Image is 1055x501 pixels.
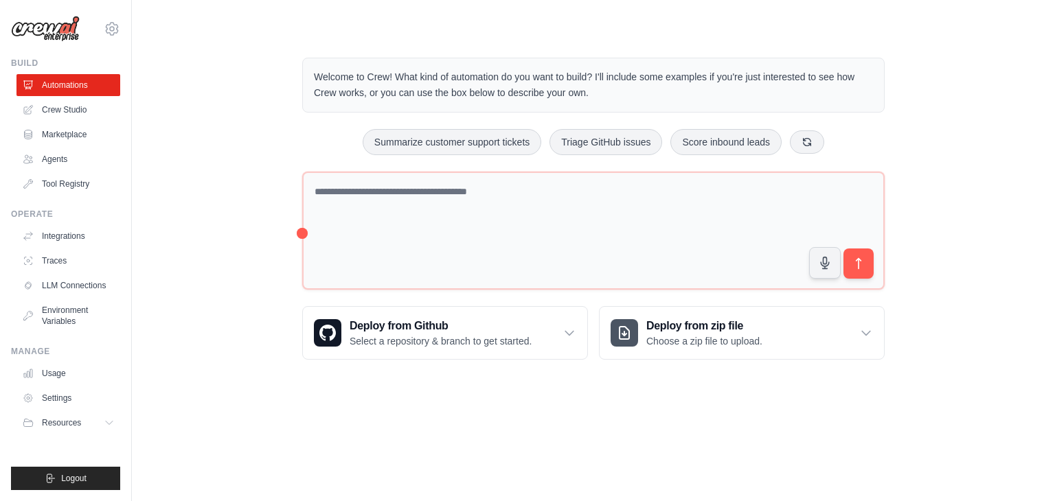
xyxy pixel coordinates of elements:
[803,378,831,388] span: Step 1
[646,318,762,334] h3: Deploy from zip file
[16,124,120,145] a: Marketplace
[1013,375,1023,386] button: Close walkthrough
[363,129,541,155] button: Summarize customer support tickets
[670,129,782,155] button: Score inbound leads
[11,467,120,490] button: Logout
[16,362,120,384] a: Usage
[314,69,873,101] p: Welcome to Crew! What kind of automation do you want to build? I'll include some examples if you'...
[16,275,120,296] a: LLM Connections
[11,58,120,69] div: Build
[16,299,120,332] a: Environment Variables
[16,250,120,272] a: Traces
[11,346,120,357] div: Manage
[42,417,81,428] span: Resources
[16,148,120,170] a: Agents
[61,473,87,484] span: Logout
[16,412,120,434] button: Resources
[646,334,762,348] p: Choose a zip file to upload.
[793,393,1006,412] h3: Create an automation
[16,387,120,409] a: Settings
[16,99,120,121] a: Crew Studio
[350,318,532,334] h3: Deploy from Github
[16,74,120,96] a: Automations
[793,417,1006,462] p: Describe the automation you want to build, select an example option, or use the microphone to spe...
[16,173,120,195] a: Tool Registry
[11,209,120,220] div: Operate
[16,225,120,247] a: Integrations
[11,16,80,42] img: Logo
[549,129,662,155] button: Triage GitHub issues
[350,334,532,348] p: Select a repository & branch to get started.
